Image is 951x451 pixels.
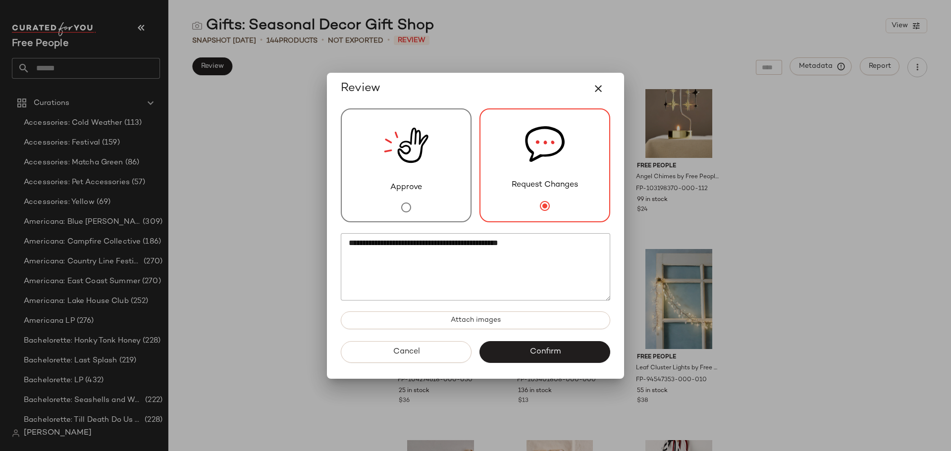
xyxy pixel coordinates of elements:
[390,182,422,194] span: Approve
[529,347,560,356] span: Confirm
[450,316,501,324] span: Attach images
[392,347,420,356] span: Cancel
[341,341,472,363] button: Cancel
[512,179,578,191] span: Request Changes
[341,311,610,329] button: Attach images
[384,109,428,182] img: review_new_snapshot.RGmwQ69l.svg
[525,109,565,179] img: svg%3e
[341,81,380,97] span: Review
[479,341,610,363] button: Confirm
